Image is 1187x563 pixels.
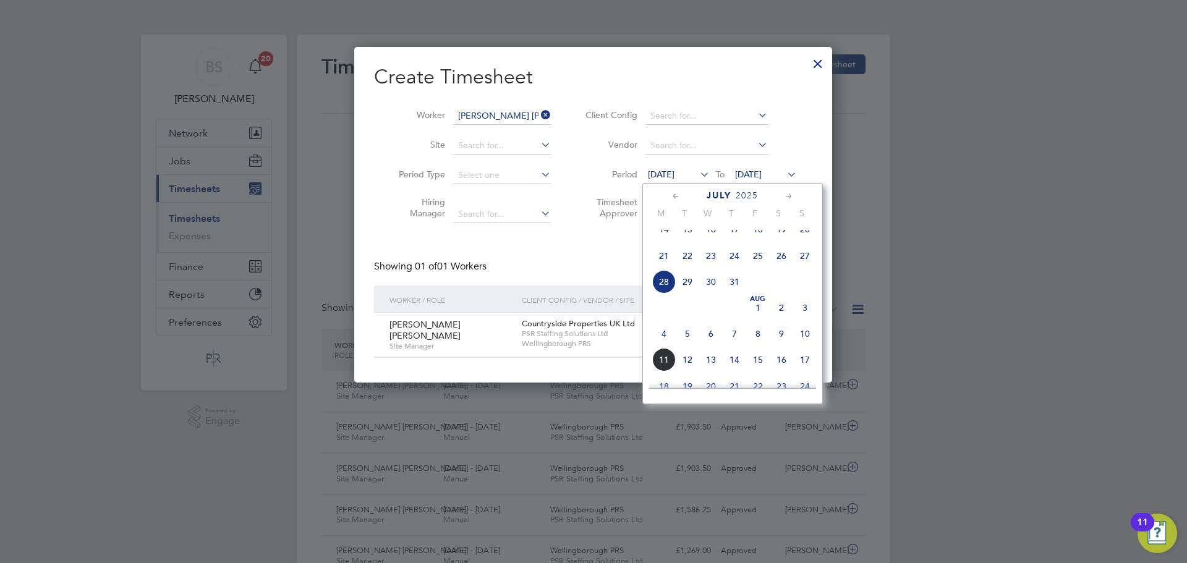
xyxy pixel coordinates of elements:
[793,218,817,241] span: 20
[793,244,817,268] span: 27
[720,208,743,219] span: T
[389,139,445,150] label: Site
[770,322,793,345] span: 9
[673,208,696,219] span: T
[374,260,489,273] div: Showing
[699,218,723,241] span: 16
[699,322,723,345] span: 6
[746,322,770,345] span: 8
[389,319,461,341] span: [PERSON_NAME] [PERSON_NAME]
[723,218,746,241] span: 17
[649,208,673,219] span: M
[582,109,637,121] label: Client Config
[723,322,746,345] span: 7
[770,296,793,320] span: 2
[652,270,676,294] span: 28
[770,348,793,371] span: 16
[746,375,770,398] span: 22
[746,244,770,268] span: 25
[790,208,814,219] span: S
[793,322,817,345] span: 10
[522,318,635,329] span: Countryside Properties UK Ltd
[454,108,551,125] input: Search for...
[676,270,699,294] span: 29
[652,244,676,268] span: 21
[746,296,770,320] span: 1
[652,348,676,371] span: 11
[1137,522,1148,538] div: 11
[793,348,817,371] span: 17
[454,137,551,155] input: Search for...
[676,348,699,371] span: 12
[1138,514,1177,553] button: Open Resource Center, 11 new notifications
[723,348,746,371] span: 14
[652,375,676,398] span: 18
[676,218,699,241] span: 15
[676,322,699,345] span: 5
[723,375,746,398] span: 21
[793,296,817,320] span: 3
[646,108,768,125] input: Search for...
[652,218,676,241] span: 14
[582,139,637,150] label: Vendor
[374,64,812,90] h2: Create Timesheet
[699,244,723,268] span: 23
[415,260,437,273] span: 01 of
[735,169,762,180] span: [DATE]
[746,296,770,302] span: Aug
[415,260,487,273] span: 01 Workers
[712,166,728,182] span: To
[652,322,676,345] span: 4
[770,244,793,268] span: 26
[454,206,551,223] input: Search for...
[723,270,746,294] span: 31
[676,244,699,268] span: 22
[699,348,723,371] span: 13
[743,208,767,219] span: F
[676,375,699,398] span: 19
[389,197,445,219] label: Hiring Manager
[519,286,717,314] div: Client Config / Vendor / Site
[582,197,637,219] label: Timesheet Approver
[723,244,746,268] span: 24
[699,270,723,294] span: 30
[648,169,674,180] span: [DATE]
[767,208,790,219] span: S
[746,218,770,241] span: 18
[707,190,731,201] span: July
[736,190,758,201] span: 2025
[793,375,817,398] span: 24
[646,137,768,155] input: Search for...
[522,339,714,349] span: Wellingborough PRS
[699,375,723,398] span: 20
[389,109,445,121] label: Worker
[454,167,551,184] input: Select one
[389,169,445,180] label: Period Type
[696,208,720,219] span: W
[770,375,793,398] span: 23
[389,341,513,351] span: Site Manager
[386,286,519,314] div: Worker / Role
[746,348,770,371] span: 15
[582,169,637,180] label: Period
[522,329,714,339] span: PSR Staffing Solutions Ltd
[770,218,793,241] span: 19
